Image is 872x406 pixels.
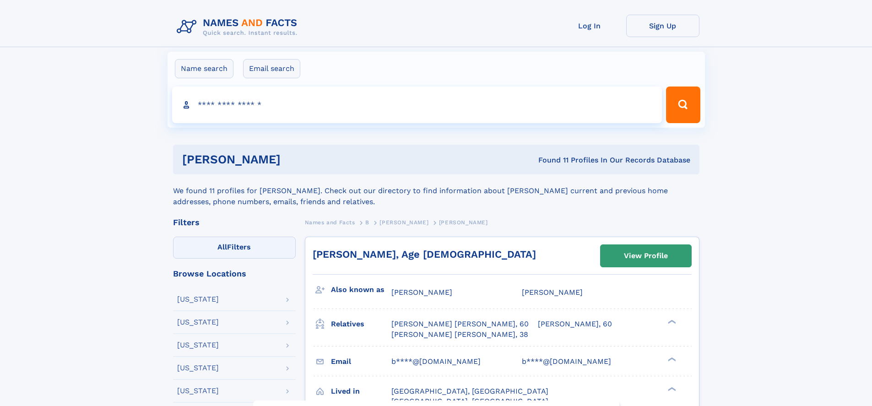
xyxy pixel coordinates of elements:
[365,217,369,228] a: B
[522,288,583,297] span: [PERSON_NAME]
[626,15,699,37] a: Sign Up
[177,387,219,395] div: [US_STATE]
[391,319,529,329] a: [PERSON_NAME] [PERSON_NAME], 60
[666,319,677,325] div: ❯
[177,296,219,303] div: [US_STATE]
[173,15,305,39] img: Logo Names and Facts
[439,219,488,226] span: [PERSON_NAME]
[172,87,662,123] input: search input
[553,15,626,37] a: Log In
[305,217,355,228] a: Names and Facts
[217,243,227,251] span: All
[666,87,700,123] button: Search Button
[409,155,690,165] div: Found 11 Profiles In Our Records Database
[391,288,452,297] span: [PERSON_NAME]
[173,218,296,227] div: Filters
[173,174,699,207] div: We found 11 profiles for [PERSON_NAME]. Check out our directory to find information about [PERSON...
[331,316,391,332] h3: Relatives
[331,282,391,298] h3: Also known as
[177,364,219,372] div: [US_STATE]
[173,237,296,259] label: Filters
[538,319,612,329] a: [PERSON_NAME], 60
[331,354,391,369] h3: Email
[391,330,528,340] a: [PERSON_NAME] [PERSON_NAME], 38
[182,154,410,165] h1: [PERSON_NAME]
[243,59,300,78] label: Email search
[313,249,536,260] a: [PERSON_NAME], Age [DEMOGRAPHIC_DATA]
[601,245,691,267] a: View Profile
[365,219,369,226] span: B
[177,319,219,326] div: [US_STATE]
[175,59,233,78] label: Name search
[391,397,548,406] span: [GEOGRAPHIC_DATA], [GEOGRAPHIC_DATA]
[379,217,428,228] a: [PERSON_NAME]
[173,270,296,278] div: Browse Locations
[666,386,677,392] div: ❯
[666,356,677,362] div: ❯
[379,219,428,226] span: [PERSON_NAME]
[391,387,548,395] span: [GEOGRAPHIC_DATA], [GEOGRAPHIC_DATA]
[624,245,668,266] div: View Profile
[331,384,391,399] h3: Lived in
[177,341,219,349] div: [US_STATE]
